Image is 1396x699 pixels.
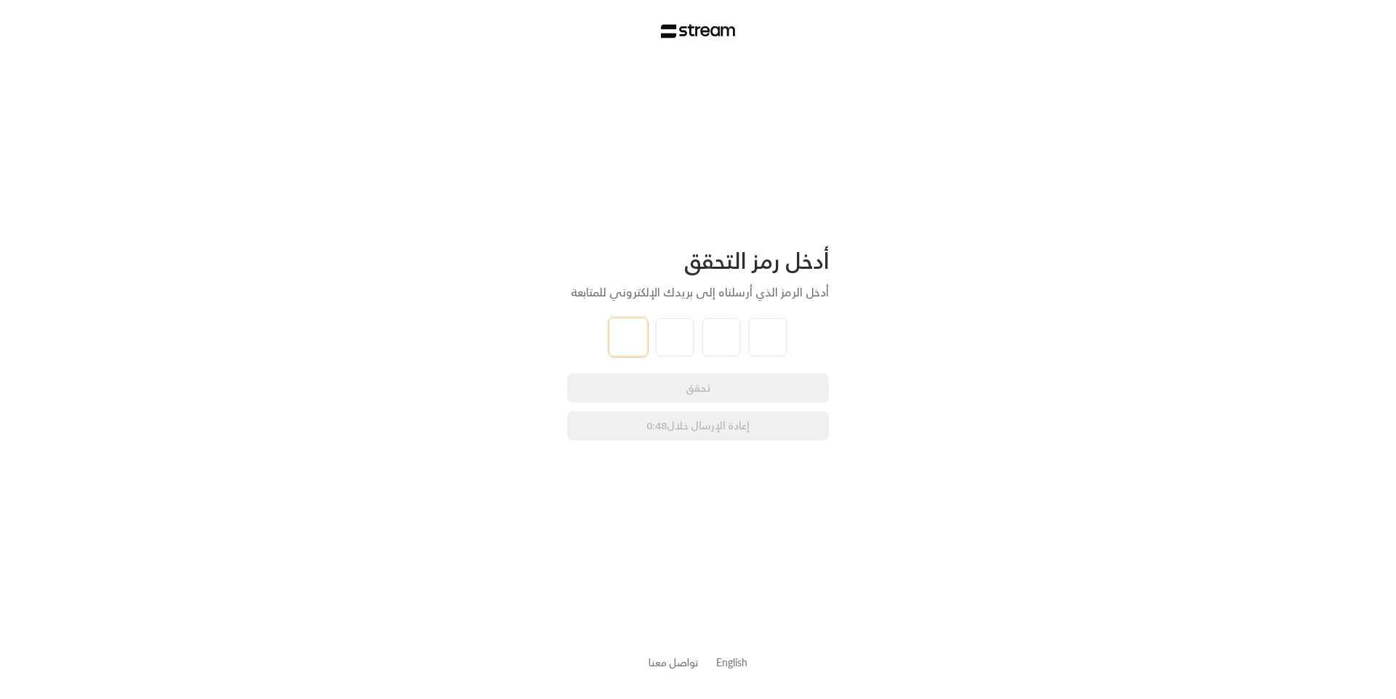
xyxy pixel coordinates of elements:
[567,247,829,275] div: أدخل رمز التحقق
[567,283,829,301] div: أدخل الرمز الذي أرسلناه إلى بريدك الإلكتروني للمتابعة
[649,655,699,670] button: تواصل معنا
[661,24,736,39] img: Stream Logo
[649,653,699,671] a: تواصل معنا
[716,649,747,676] a: English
